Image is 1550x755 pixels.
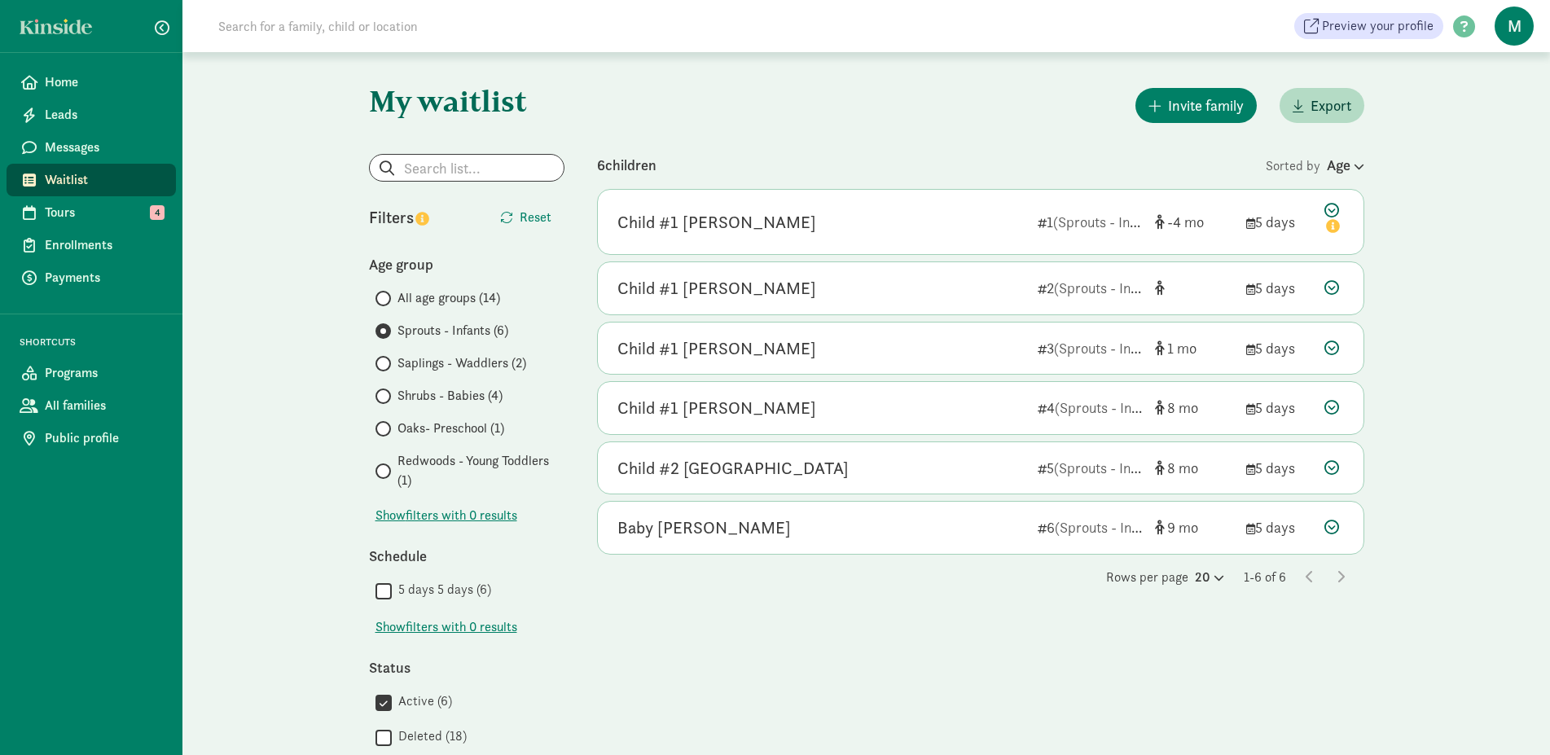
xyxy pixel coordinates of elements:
div: [object Object] [1155,211,1233,233]
button: Reset [487,201,564,234]
div: 6 [1038,516,1142,538]
div: Sorted by [1266,154,1364,176]
span: 8 [1167,459,1198,477]
span: Messages [45,138,163,157]
span: Shrubs - Babies (4) [397,386,503,406]
span: Invite family [1168,94,1244,116]
span: (Sprouts - Infants) [1054,459,1166,477]
div: Filters [369,205,467,230]
div: Child #1 Ijuin Queiros [617,395,816,421]
div: Baby Sawdey-Scofield [617,515,791,541]
span: Reset [520,208,551,227]
iframe: Chat Widget [1469,677,1550,755]
button: Export [1280,88,1364,123]
span: -4 [1167,213,1204,231]
div: Age [1327,154,1364,176]
span: 9 [1167,518,1198,537]
div: 1 [1038,211,1142,233]
label: Active (6) [392,691,452,711]
div: [object Object] [1155,516,1233,538]
div: Age group [369,253,564,275]
h1: My waitlist [369,85,564,117]
label: Deleted (18) [392,726,467,746]
a: Tours 4 [7,196,176,229]
div: 20 [1195,568,1224,587]
div: [object Object] [1155,397,1233,419]
span: Waitlist [45,170,163,190]
div: Schedule [369,545,564,567]
span: Payments [45,268,163,288]
button: Showfilters with 0 results [375,617,517,637]
button: Showfilters with 0 results [375,506,517,525]
div: [object Object] [1155,457,1233,479]
div: 6 children [597,154,1266,176]
div: Child #1 Lissner [617,336,816,362]
span: All age groups (14) [397,288,500,308]
span: Oaks- Preschool (1) [397,419,504,438]
div: 5 [1038,457,1142,479]
span: 4 [150,205,165,220]
span: Enrollments [45,235,163,255]
a: Messages [7,131,176,164]
span: Show filters with 0 results [375,506,517,525]
span: (Sprouts - Infants) [1054,279,1166,297]
a: Waitlist [7,164,176,196]
div: [object Object] [1155,337,1233,359]
span: (Sprouts - Infants) [1053,213,1165,231]
a: Leads [7,99,176,131]
div: 5 days [1246,457,1311,479]
div: 4 [1038,397,1142,419]
span: M [1495,7,1534,46]
span: Public profile [45,428,163,448]
span: (Sprouts - Infants) [1055,398,1166,417]
div: Status [369,656,564,678]
span: (Sprouts - Infants) [1054,339,1166,358]
span: Tours [45,203,163,222]
span: Redwoods - Young Toddlers (1) [397,451,564,490]
a: Preview your profile [1294,13,1443,39]
div: 3 [1038,337,1142,359]
div: Child #1 Oliver [617,209,816,235]
span: Show filters with 0 results [375,617,517,637]
div: [object Object] [1155,277,1233,299]
span: Home [45,72,163,92]
label: 5 days 5 days (6) [392,580,491,599]
span: Export [1311,94,1351,116]
div: 5 days [1246,337,1311,359]
div: Child #2 Salem [617,455,849,481]
span: Programs [45,363,163,383]
a: Payments [7,261,176,294]
span: Preview your profile [1322,16,1434,36]
a: Public profile [7,422,176,454]
span: All families [45,396,163,415]
div: Rows per page 1-6 of 6 [597,568,1364,587]
div: Child #1 Higgins-Cohen [617,275,816,301]
div: 5 days [1246,397,1311,419]
span: Sprouts - Infants (6) [397,321,508,340]
a: Enrollments [7,229,176,261]
span: Leads [45,105,163,125]
a: Programs [7,357,176,389]
button: Invite family [1135,88,1257,123]
span: (Sprouts - Infants) [1055,518,1166,537]
input: Search for a family, child or location [209,10,665,42]
div: 5 days [1246,277,1311,299]
span: 8 [1167,398,1198,417]
span: Saplings - Waddlers (2) [397,353,526,373]
span: 1 [1167,339,1197,358]
a: All families [7,389,176,422]
a: Home [7,66,176,99]
input: Search list... [370,155,564,181]
div: 2 [1038,277,1142,299]
div: 5 days [1246,516,1311,538]
div: 5 days [1246,211,1311,233]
